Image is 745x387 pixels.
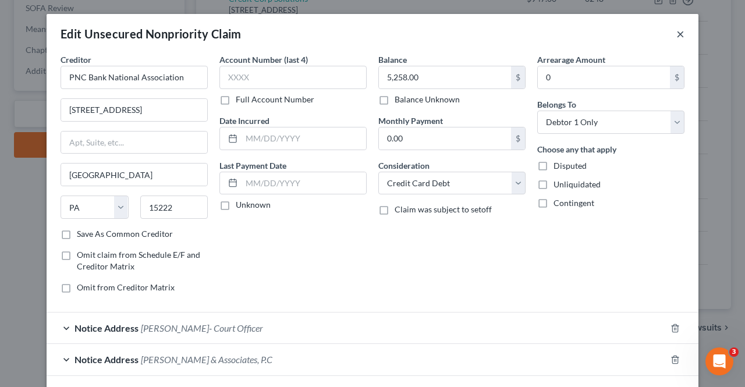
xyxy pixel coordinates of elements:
[379,127,511,150] input: 0.00
[185,309,203,317] span: Help
[61,164,207,186] input: Enter city...
[147,19,170,42] img: Profile image for Lindsey
[24,147,209,159] div: Recent message
[554,161,587,171] span: Disputed
[61,66,208,89] input: Search creditor by name...
[236,94,314,105] label: Full Account Number
[378,54,407,66] label: Balance
[378,115,443,127] label: Monthly Payment
[200,19,221,40] div: Close
[729,347,739,357] span: 3
[97,309,137,317] span: Messages
[24,265,94,277] span: Search for help
[219,66,367,89] input: XXXX
[378,159,430,172] label: Consideration
[236,199,271,211] label: Unknown
[26,309,52,317] span: Home
[141,322,263,333] span: [PERSON_NAME]- Court Officer
[511,66,525,88] div: $
[125,19,148,42] img: Profile image for Emma
[140,196,208,219] input: Enter zip...
[52,165,119,174] span: You're welcome!
[24,164,47,187] img: Profile image for Lindsey
[676,27,684,41] button: ×
[52,176,119,188] div: [PERSON_NAME]
[77,282,175,292] span: Omit from Creditor Matrix
[219,115,269,127] label: Date Incurred
[537,100,576,109] span: Belongs To
[61,132,207,154] input: Apt, Suite, etc...
[77,250,200,271] span: Omit claim from Schedule E/F and Creditor Matrix
[61,55,91,65] span: Creditor
[219,159,286,172] label: Last Payment Date
[61,26,242,42] div: Edit Unsecured Nonpriority Claim
[554,198,594,208] span: Contingent
[23,25,101,37] img: logo
[23,102,210,122] p: How can we help?
[141,354,272,365] span: [PERSON_NAME] & Associates, P.C
[242,172,366,194] input: MM/DD/YYYY
[122,176,154,188] div: • [DATE]
[155,280,233,326] button: Help
[12,204,221,248] div: Send us a messageWe typically reply in a few hours
[511,127,525,150] div: $
[24,214,194,226] div: Send us a message
[61,99,207,121] input: Enter address...
[17,259,216,282] button: Search for help
[219,54,308,66] label: Account Number (last 4)
[670,66,684,88] div: $
[24,226,194,238] div: We typically reply in a few hours
[74,322,139,333] span: Notice Address
[242,127,366,150] input: MM/DD/YYYY
[538,66,670,88] input: 0.00
[395,94,460,105] label: Balance Unknown
[23,83,210,102] p: Hi there!
[395,204,492,214] span: Claim was subject to setoff
[537,143,616,155] label: Choose any that apply
[169,19,192,42] img: Profile image for James
[74,354,139,365] span: Notice Address
[554,179,601,189] span: Unliquidated
[77,280,155,326] button: Messages
[12,137,221,198] div: Recent messageProfile image for LindseyYou're welcome![PERSON_NAME]•[DATE]
[12,154,221,197] div: Profile image for LindseyYou're welcome![PERSON_NAME]•[DATE]
[705,347,733,375] iframe: Intercom live chat
[537,54,605,66] label: Arrearage Amount
[77,228,173,240] label: Save As Common Creditor
[379,66,511,88] input: 0.00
